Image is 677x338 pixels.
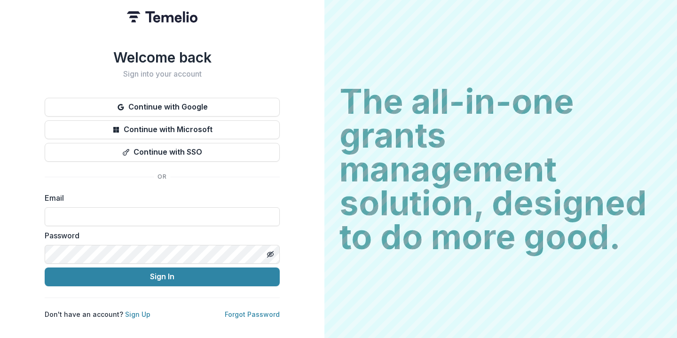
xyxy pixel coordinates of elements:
button: Continue with Google [45,98,280,117]
img: Temelio [127,11,197,23]
a: Forgot Password [225,310,280,318]
button: Continue with Microsoft [45,120,280,139]
label: Password [45,230,274,241]
button: Continue with SSO [45,143,280,162]
h2: Sign into your account [45,70,280,79]
p: Don't have an account? [45,309,150,319]
a: Sign Up [125,310,150,318]
button: Sign In [45,267,280,286]
h1: Welcome back [45,49,280,66]
button: Toggle password visibility [263,247,278,262]
label: Email [45,192,274,204]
